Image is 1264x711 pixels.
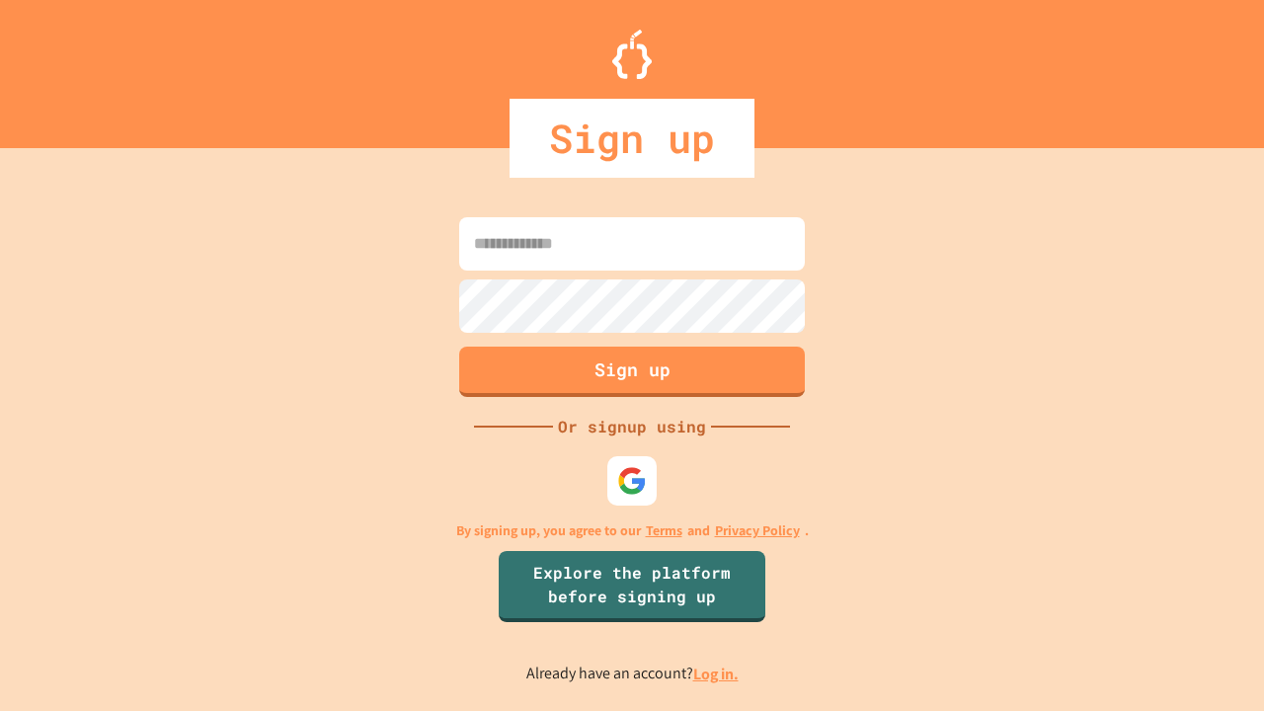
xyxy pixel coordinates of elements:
[553,415,711,438] div: Or signup using
[646,520,682,541] a: Terms
[510,99,754,178] div: Sign up
[612,30,652,79] img: Logo.svg
[715,520,800,541] a: Privacy Policy
[526,662,739,686] p: Already have an account?
[499,551,765,622] a: Explore the platform before signing up
[459,347,805,397] button: Sign up
[456,520,809,541] p: By signing up, you agree to our and .
[617,466,647,496] img: google-icon.svg
[693,664,739,684] a: Log in.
